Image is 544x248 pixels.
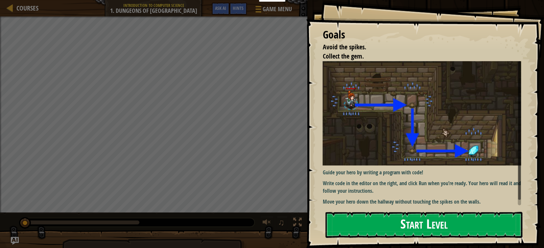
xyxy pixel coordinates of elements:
p: Write code in the editor on the right, and click Run when you’re ready. Your hero will read it an... [322,180,526,195]
img: Dungeons of kithgard [322,61,526,165]
p: Guide your hero by writing a program with code! [322,169,526,176]
button: Toggle fullscreen [291,216,304,230]
button: Ask AI [11,237,19,245]
button: ♫ [277,216,288,230]
span: ♫ [278,217,285,227]
button: Start Level [325,212,522,238]
span: Courses [16,4,38,12]
li: Collect the gem. [314,52,519,61]
span: Hints [233,5,244,11]
span: Game Menu [263,5,292,13]
button: Game Menu [250,3,296,18]
button: Ask AI [212,3,229,15]
span: Collect the gem. [322,52,364,61]
div: Goals [322,27,521,42]
li: Avoid the spikes. [314,42,519,52]
p: Move your hero down the hallway without touching the spikes on the walls. [322,198,526,206]
span: Avoid the spikes. [322,42,366,51]
button: Adjust volume [260,216,273,230]
span: Ask AI [215,5,226,11]
a: Courses [13,4,38,12]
